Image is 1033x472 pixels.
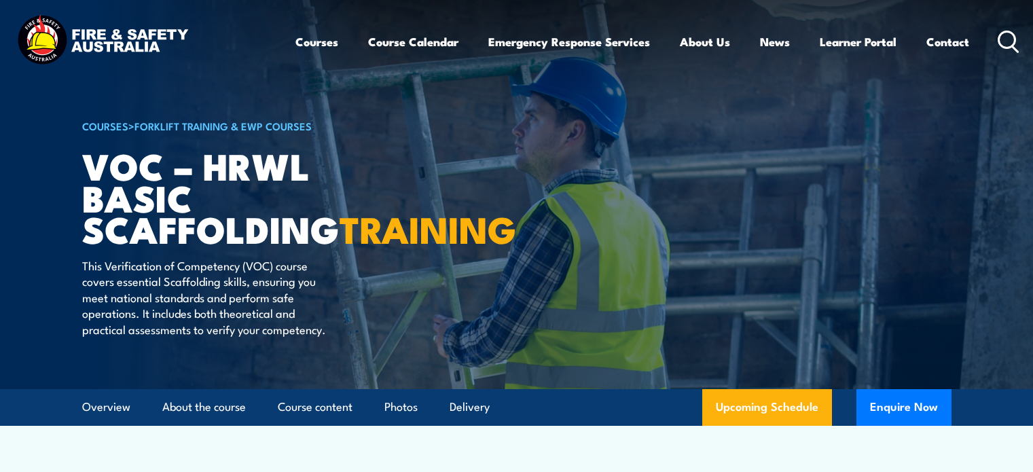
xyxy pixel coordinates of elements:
a: Forklift Training & EWP Courses [134,118,312,133]
a: Contact [926,24,969,60]
a: Upcoming Schedule [702,389,832,426]
strong: TRAINING [340,200,516,256]
a: Emergency Response Services [488,24,650,60]
a: Course Calendar [368,24,458,60]
a: Learner Portal [820,24,896,60]
a: Overview [82,389,130,425]
a: Photos [384,389,418,425]
h1: VOC – HRWL Basic Scaffolding [82,149,418,244]
button: Enquire Now [856,389,952,426]
a: About Us [680,24,730,60]
p: This Verification of Competency (VOC) course covers essential Scaffolding skills, ensuring you me... [82,257,330,337]
a: About the course [162,389,246,425]
h6: > [82,117,418,134]
a: Course content [278,389,352,425]
a: News [760,24,790,60]
a: COURSES [82,118,128,133]
a: Delivery [450,389,490,425]
a: Courses [295,24,338,60]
